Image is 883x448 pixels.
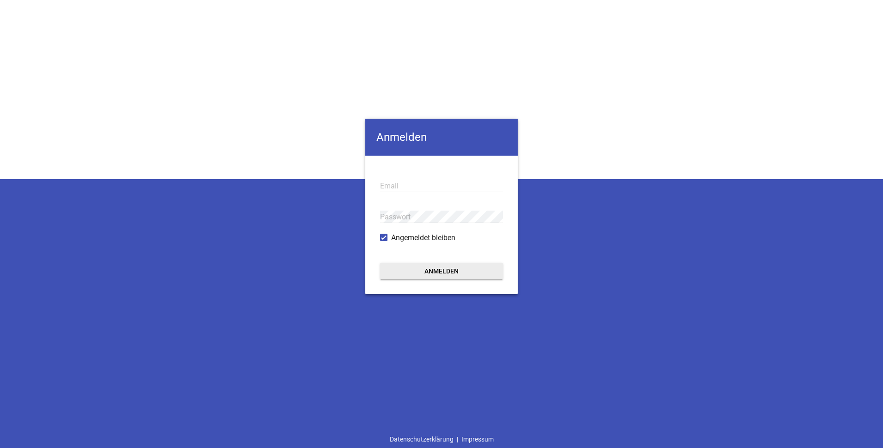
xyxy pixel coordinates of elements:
[387,430,457,448] a: Datenschutzerklärung
[391,232,455,243] span: Angemeldet bleiben
[458,430,497,448] a: Impressum
[380,263,503,279] button: Anmelden
[365,119,518,156] h4: Anmelden
[387,430,497,448] div: |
